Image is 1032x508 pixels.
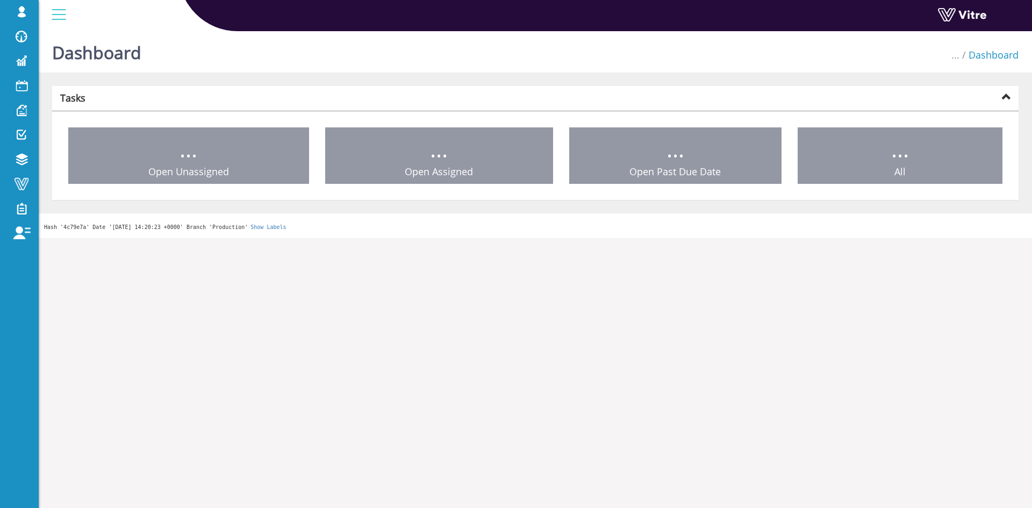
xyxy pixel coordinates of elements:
[569,127,782,184] a: ... Open Past Due Date
[250,224,286,230] a: Show Labels
[430,133,448,164] span: ...
[405,165,473,178] span: Open Assigned
[60,91,85,104] strong: Tasks
[180,133,197,164] span: ...
[44,224,248,230] span: Hash '4c79e7a' Date '[DATE] 14:20:23 +0000' Branch 'Production'
[891,133,909,164] span: ...
[52,27,141,73] h1: Dashboard
[629,165,721,178] span: Open Past Due Date
[68,127,309,184] a: ... Open Unassigned
[951,48,959,61] span: ...
[325,127,554,184] a: ... Open Assigned
[894,165,906,178] span: All
[148,165,229,178] span: Open Unassigned
[666,133,684,164] span: ...
[959,48,1019,62] li: Dashboard
[798,127,1003,184] a: ... All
